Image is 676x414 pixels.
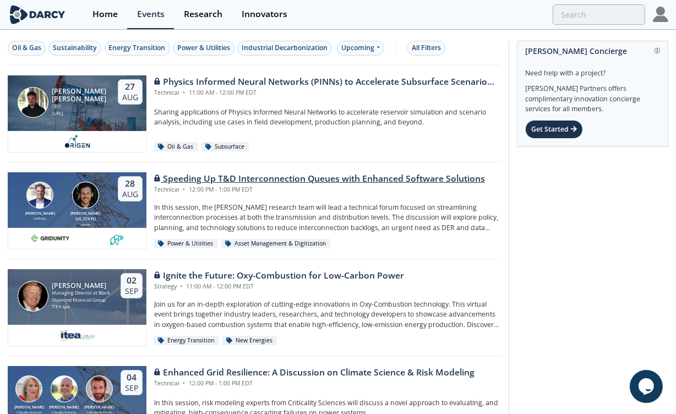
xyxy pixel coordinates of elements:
[8,75,501,152] a: Ruben Rodriguez Torrado [PERSON_NAME] [PERSON_NAME] CEO [URL] 27 Aug Physics Informed Neural Netw...
[630,370,665,403] iframe: chat widget
[242,43,328,53] div: Industrial Decarbonization
[23,216,57,221] div: GridUnity
[52,103,108,110] div: CEO
[137,10,165,19] div: Events
[177,43,230,53] div: Power & Utilities
[154,107,501,128] p: Sharing applications of Physics Informed Neural Networks to accelerate reservoir simulation and s...
[122,81,138,92] div: 27
[110,232,124,245] img: 336b6de1-6040-4323-9c13-5718d9811639
[26,182,53,209] img: Brian Fitzsimons
[653,7,668,22] img: Profile
[47,405,82,411] div: [PERSON_NAME]
[154,89,501,97] div: Technical 11:00 AM - 12:00 PM EDT
[154,366,475,379] div: Enhanced Grid Resilience: A Discussion on Climate Science & Risk Modeling
[8,172,501,249] a: Brian Fitzsimons [PERSON_NAME] GridUnity Luigi Montana [PERSON_NAME][US_STATE] envelio 28 Aug Spe...
[221,239,330,249] div: Asset Management & Digitization
[181,89,187,96] span: •
[242,10,287,19] div: Innovators
[201,142,249,152] div: Subsurface
[154,269,404,282] div: Ignite the Future: Oxy-Combustion for Low-Carbon Power
[337,41,385,56] div: Upcoming
[553,4,645,25] input: Advanced Search
[154,299,501,330] p: Join us for an in-depth exploration of cutting-edge innovations in Oxy-Combustion technology. Thi...
[52,110,108,117] div: [URL]
[105,41,170,56] button: Energy Transition
[154,379,475,388] div: Technical 12:00 PM - 1:00 PM EDT
[8,269,501,346] a: Patrick Imeson [PERSON_NAME] Managing Director at Black Diamond Financial Group ITEA spa 02 Sep I...
[181,379,187,387] span: •
[15,375,42,402] img: Susan Ginsburg
[12,43,41,53] div: Oil & Gas
[53,43,97,53] div: Sustainability
[68,211,102,222] div: [PERSON_NAME][US_STATE]
[184,10,222,19] div: Research
[122,189,138,199] div: Aug
[8,5,67,24] img: logo-wide.svg
[86,375,113,402] img: Ross Dakin
[61,135,94,148] img: origen.ai.png
[48,41,101,56] button: Sustainability
[154,142,198,152] div: Oil & Gas
[154,75,501,89] div: Physics Informed Neural Networks (PINNs) to Accelerate Subsurface Scenario Analysis
[52,88,108,103] div: [PERSON_NAME] [PERSON_NAME]
[109,43,166,53] div: Energy Transition
[655,48,661,54] img: information.svg
[222,336,277,346] div: New Energies
[154,172,485,186] div: Speeding Up T&D Interconnection Queues with Enhanced Software Solutions
[237,41,332,56] button: Industrial Decarbonization
[92,10,118,19] div: Home
[58,329,96,342] img: e2203200-5b7a-4eed-a60e-128142053302
[525,78,660,115] div: [PERSON_NAME] Partners offers complimentary innovation concierge services for all members.
[125,275,138,286] div: 02
[154,186,485,194] div: Technical 12:00 PM - 1:00 PM EDT
[68,222,102,227] div: envelio
[23,211,57,217] div: [PERSON_NAME]
[154,239,217,249] div: Power & Utilities
[125,372,138,383] div: 04
[72,182,99,209] img: Luigi Montana
[173,41,235,56] button: Power & Utilities
[125,286,138,296] div: Sep
[31,232,69,245] img: 10e008b0-193f-493d-a134-a0520e334597
[52,303,111,310] div: ITEA spa
[178,282,184,290] span: •
[8,41,46,56] button: Oil & Gas
[18,281,48,312] img: Patrick Imeson
[52,282,111,290] div: [PERSON_NAME]
[52,290,111,303] div: Managing Director at Black Diamond Financial Group
[125,383,138,393] div: Sep
[154,336,219,346] div: Energy Transition
[154,203,501,233] p: In this session, the [PERSON_NAME] research team will lead a technical forum focused on streamlin...
[525,120,583,139] div: Get Started
[81,405,117,411] div: [PERSON_NAME]
[407,41,445,56] button: All Filters
[51,375,78,402] img: Ben Ruddell
[122,178,138,189] div: 28
[154,282,404,291] div: Strategy 11:00 AM - 12:00 PM EDT
[525,61,660,78] div: Need help with a project?
[12,405,47,411] div: [PERSON_NAME]
[122,92,138,102] div: Aug
[18,87,48,118] img: Ruben Rodriguez Torrado
[525,41,660,61] div: [PERSON_NAME] Concierge
[412,43,441,53] div: All Filters
[181,186,187,193] span: •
